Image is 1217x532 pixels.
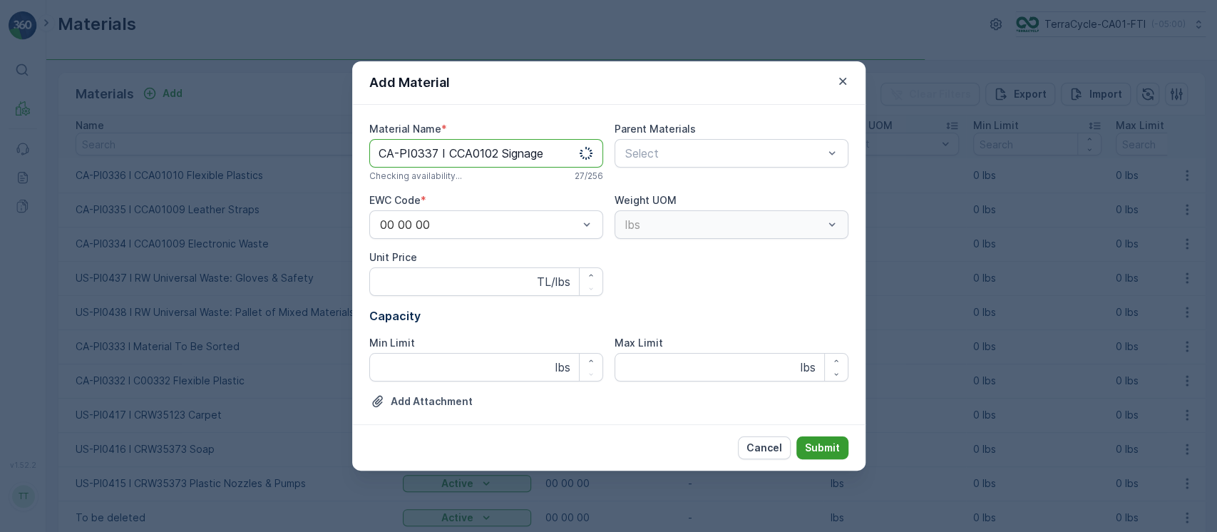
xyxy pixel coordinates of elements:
p: lbs [801,359,816,376]
p: TL/lbs [537,273,570,290]
p: Add Material [369,73,450,93]
label: Weight UOM [615,194,677,206]
p: lbs [555,359,570,376]
button: Upload File [369,393,474,410]
p: Cancel [746,441,782,455]
label: Material Name [369,123,441,135]
label: Unit Price [369,251,417,263]
label: Parent Materials [615,123,696,135]
p: Submit [805,441,840,455]
label: EWC Code [369,194,421,206]
span: Checking availability... [369,170,462,182]
p: 27 / 256 [575,170,603,182]
label: Min Limit [369,337,415,349]
button: Submit [796,436,848,459]
p: Add Attachment [391,394,473,409]
p: Capacity [369,307,848,324]
p: Select [625,145,823,162]
label: Max Limit [615,337,663,349]
button: Cancel [738,436,791,459]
